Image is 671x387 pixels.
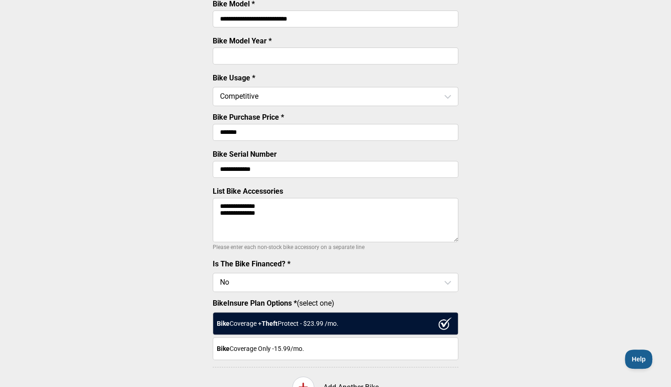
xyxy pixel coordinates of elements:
[213,37,272,45] label: Bike Model Year *
[213,187,283,196] label: List Bike Accessories
[262,320,278,327] strong: Theft
[217,320,230,327] strong: Bike
[438,317,452,330] img: ux1sgP1Haf775SAghJI38DyDlYP+32lKFAAAAAElFTkSuQmCC
[213,312,458,335] div: Coverage + Protect - $ 23.99 /mo.
[213,260,290,268] label: Is The Bike Financed? *
[213,337,458,360] div: Coverage Only - 15.99 /mo.
[213,242,458,253] p: Please enter each non-stock bike accessory on a separate line
[217,345,230,352] strong: Bike
[213,150,277,159] label: Bike Serial Number
[213,74,255,82] label: Bike Usage *
[625,350,653,369] iframe: Toggle Customer Support
[213,299,297,307] strong: BikeInsure Plan Options *
[213,299,458,307] label: (select one)
[213,113,284,122] label: Bike Purchase Price *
